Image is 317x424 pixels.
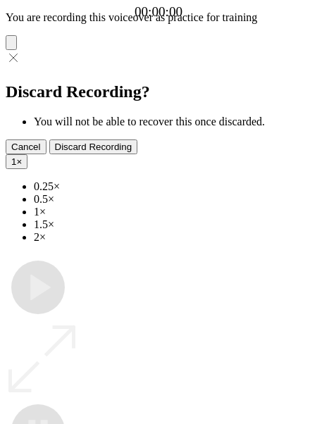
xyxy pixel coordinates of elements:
li: 2× [34,231,311,244]
button: Cancel [6,139,46,154]
li: 1× [34,206,311,218]
a: 00:00:00 [135,4,182,20]
li: 0.5× [34,193,311,206]
li: 0.25× [34,180,311,193]
button: Discard Recording [49,139,138,154]
button: 1× [6,154,27,169]
li: 1.5× [34,218,311,231]
p: You are recording this voiceover as practice for training [6,11,311,24]
h2: Discard Recording? [6,82,311,101]
span: 1 [11,156,16,167]
li: You will not be able to recover this once discarded. [34,116,311,128]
